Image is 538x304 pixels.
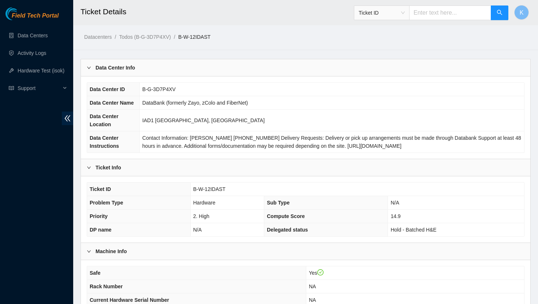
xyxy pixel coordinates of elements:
[267,227,308,233] span: Delegated status
[18,50,46,56] a: Activity Logs
[267,213,305,219] span: Compute Score
[9,86,14,91] span: read
[142,117,265,123] span: IAD1 [GEOGRAPHIC_DATA], [GEOGRAPHIC_DATA]
[81,159,530,176] div: Ticket Info
[514,5,529,20] button: K
[391,213,400,219] span: 14.9
[178,34,210,40] a: B-W-12IDAST
[317,269,324,276] span: check-circle
[87,65,91,70] span: right
[391,200,399,206] span: N/A
[62,112,73,125] span: double-left
[87,165,91,170] span: right
[309,284,316,289] span: NA
[96,247,127,255] b: Machine Info
[193,227,202,233] span: N/A
[84,34,112,40] a: Datacenters
[90,186,111,192] span: Ticket ID
[193,213,209,219] span: 2. High
[520,8,524,17] span: K
[90,200,123,206] span: Problem Type
[391,227,436,233] span: Hold - Batched H&E
[12,12,59,19] span: Field Tech Portal
[5,7,37,20] img: Akamai Technologies
[497,10,502,16] span: search
[309,297,316,303] span: NA
[90,100,134,106] span: Data Center Name
[90,113,119,127] span: Data Center Location
[267,200,289,206] span: Sub Type
[119,34,171,40] a: Todos (B-G-3D7P4XV)
[90,213,108,219] span: Priority
[142,86,176,92] span: B-G-3D7P4XV
[87,249,91,254] span: right
[5,13,59,23] a: Akamai TechnologiesField Tech Portal
[491,5,508,20] button: search
[142,135,521,149] span: Contact Information: [PERSON_NAME] [PHONE_NUMBER] Delivery Requests: Delivery or pick up arrangem...
[174,34,175,40] span: /
[90,270,101,276] span: Safe
[90,297,169,303] span: Current Hardware Serial Number
[359,7,405,18] span: Ticket ID
[193,186,225,192] span: B-W-12IDAST
[90,227,112,233] span: DP name
[81,243,530,260] div: Machine Info
[90,135,119,149] span: Data Center Instructions
[309,270,324,276] span: Yes
[142,100,248,106] span: DataBank (formerly Zayo, zColo and FiberNet)
[193,200,216,206] span: Hardware
[115,34,116,40] span: /
[96,164,121,172] b: Ticket Info
[90,86,125,92] span: Data Center ID
[96,64,135,72] b: Data Center Info
[90,284,123,289] span: Rack Number
[409,5,491,20] input: Enter text here...
[18,68,64,74] a: Hardware Test (isok)
[18,81,61,95] span: Support
[81,59,530,76] div: Data Center Info
[18,33,48,38] a: Data Centers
